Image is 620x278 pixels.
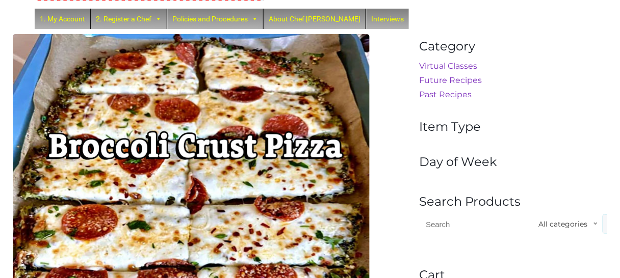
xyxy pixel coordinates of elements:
[167,9,263,29] a: Policies and Procedures
[419,90,472,99] a: Past Recipes
[538,219,587,229] span: All categories
[419,194,607,209] h4: Search Products
[419,75,482,85] a: Future Recipes
[264,9,366,29] a: About Chef [PERSON_NAME]
[419,39,607,54] h4: Category
[419,61,477,71] a: Virtual Classes
[91,9,167,29] a: 2. Register a Chef
[419,214,529,234] input: Search
[366,9,409,29] a: Interviews
[419,120,607,134] h4: Item Type
[35,9,90,29] a: 1. My Account
[419,155,607,170] h4: Day of Week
